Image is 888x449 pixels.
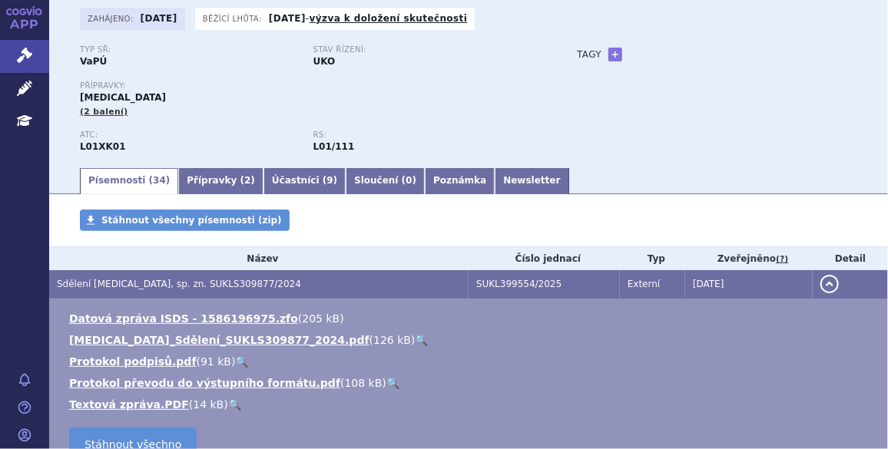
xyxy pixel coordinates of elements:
a: 🔍 [235,355,248,368]
p: RS: [313,130,532,140]
span: 34 [153,175,166,186]
a: Protokol podpisů.pdf [69,355,197,368]
li: ( ) [69,375,873,391]
a: Datová zpráva ISDS - 1586196975.zfo [69,312,298,325]
span: 14 kB [193,398,224,411]
span: 126 kB [373,334,411,346]
p: Stav řízení: [313,45,532,54]
button: detail [820,275,839,293]
th: Zveřejněno [685,247,813,270]
a: Poznámka [425,168,495,194]
td: SUKL399554/2025 [469,270,620,299]
strong: OLAPARIB [80,141,126,152]
a: 🔍 [415,334,428,346]
span: Sdělení LYNPARZA, sp. zn. SUKLS309877/2024 [57,279,301,289]
li: ( ) [69,397,873,412]
span: 108 kB [345,377,383,389]
span: Externí [628,279,660,289]
p: Typ SŘ: [80,45,298,54]
li: ( ) [69,354,873,369]
span: 0 [406,175,412,186]
h3: Tagy [577,45,601,64]
abbr: (?) [776,254,788,265]
a: Stáhnout všechny písemnosti (zip) [80,210,290,231]
span: 9 [326,175,333,186]
strong: VaPÚ [80,56,107,67]
a: 🔍 [386,377,399,389]
a: Přípravky (2) [178,168,263,194]
td: [DATE] [685,270,813,299]
th: Typ [620,247,685,270]
a: Písemnosti (34) [80,168,178,194]
span: Zahájeno: [88,12,136,25]
a: Sloučení (0) [346,168,425,194]
p: - [269,12,467,25]
a: Textová zpráva.PDF [69,398,189,411]
a: [MEDICAL_DATA]_Sdělení_SUKLS309877_2024.pdf [69,334,369,346]
th: Detail [813,247,888,270]
span: Stáhnout všechny písemnosti (zip) [101,215,282,226]
a: 🔍 [228,398,241,411]
th: Název [49,247,469,270]
strong: olaparib tbl. [313,141,355,152]
th: Číslo jednací [469,247,620,270]
li: ( ) [69,332,873,348]
span: 205 kB [302,312,340,325]
span: 91 kB [200,355,231,368]
span: Běžící lhůta: [203,12,265,25]
p: Přípravky: [80,81,546,91]
a: Účastníci (9) [263,168,346,194]
span: [MEDICAL_DATA] [80,92,166,103]
a: Newsletter [495,168,568,194]
strong: [DATE] [269,13,306,24]
li: ( ) [69,311,873,326]
a: výzva k doložení skutečnosti [310,13,468,24]
p: ATC: [80,130,298,140]
span: (2 balení) [80,107,128,117]
strong: [DATE] [141,13,177,24]
a: Protokol převodu do výstupního formátu.pdf [69,377,340,389]
a: + [608,48,622,61]
strong: UKO [313,56,336,67]
span: 2 [244,175,250,186]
